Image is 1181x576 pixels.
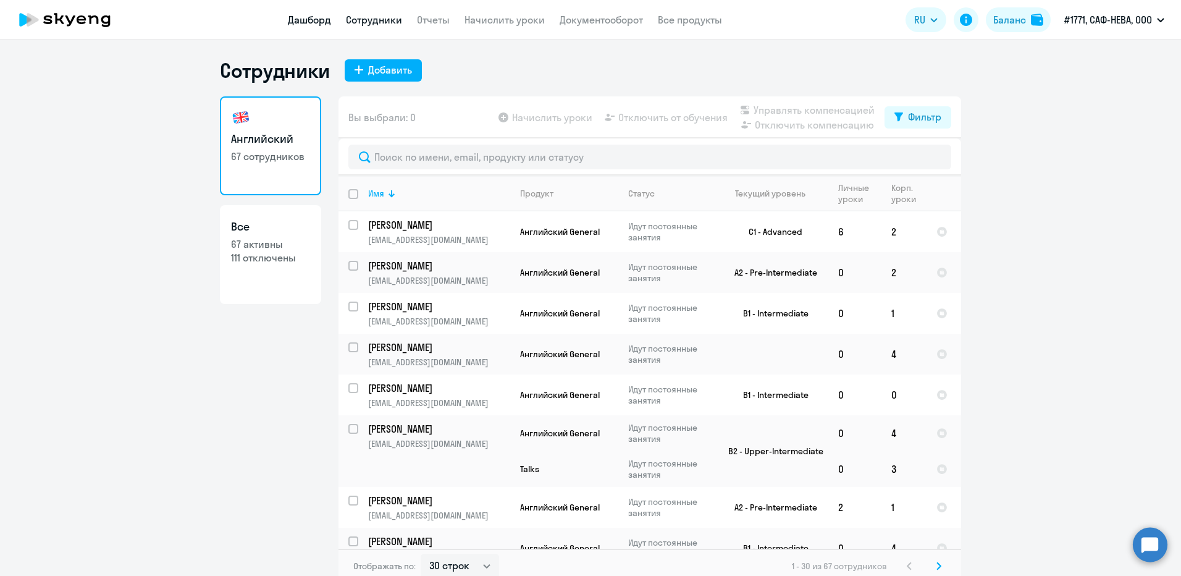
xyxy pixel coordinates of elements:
[628,188,655,199] div: Статус
[723,188,828,199] div: Текущий уровень
[713,293,828,334] td: B1 - Intermediate
[231,150,310,163] p: 67 сотрудников
[220,96,321,195] a: Английский67 сотрудников
[735,188,805,199] div: Текущий уровень
[713,528,828,569] td: B1 - Intermediate
[220,58,330,83] h1: Сотрудники
[881,487,927,528] td: 1
[713,415,828,487] td: B2 - Upper-Intermediate
[520,389,600,400] span: Английский General
[346,14,402,26] a: Сотрудники
[288,14,331,26] a: Дашборд
[881,528,927,569] td: 4
[368,300,510,313] a: [PERSON_NAME]
[520,543,600,554] span: Английский General
[828,528,881,569] td: 0
[881,375,927,415] td: 0
[368,259,510,273] a: [PERSON_NAME]
[560,14,643,26] a: Документооборот
[628,343,713,365] p: Идут постоянные занятия
[368,397,510,409] p: [EMAIL_ADDRESS][DOMAIN_NAME]
[828,252,881,293] td: 0
[368,62,412,77] div: Добавить
[520,349,600,360] span: Английский General
[881,211,927,252] td: 2
[1058,5,1170,35] button: #1771, САФ-НЕВА, ООО
[891,182,926,205] div: Корп. уроки
[906,7,946,32] button: RU
[628,496,713,519] p: Идут постоянные занятия
[353,561,416,572] span: Отображать по:
[828,334,881,375] td: 0
[368,422,510,436] a: [PERSON_NAME]
[713,211,828,252] td: C1 - Advanced
[628,422,713,444] p: Идут постоянные занятия
[828,451,881,487] td: 0
[828,375,881,415] td: 0
[348,145,951,169] input: Поиск по имени, email, продукту или статусу
[348,110,416,125] span: Вы выбрали: 0
[908,109,941,124] div: Фильтр
[986,7,1051,32] button: Балансbalance
[368,494,508,507] p: [PERSON_NAME]
[914,12,925,27] span: RU
[520,188,553,199] div: Продукт
[368,188,384,199] div: Имя
[1031,14,1043,26] img: balance
[368,218,510,232] a: [PERSON_NAME]
[628,537,713,559] p: Идут постоянные занятия
[628,221,713,243] p: Идут постоянные занятия
[464,14,545,26] a: Начислить уроки
[368,357,510,368] p: [EMAIL_ADDRESS][DOMAIN_NAME]
[368,381,510,395] a: [PERSON_NAME]
[628,302,713,324] p: Идут постоянные занятия
[713,375,828,415] td: B1 - Intermediate
[368,259,508,273] p: [PERSON_NAME]
[368,341,510,354] a: [PERSON_NAME]
[368,535,510,548] a: [PERSON_NAME]
[368,218,508,232] p: [PERSON_NAME]
[368,422,508,436] p: [PERSON_NAME]
[231,108,251,127] img: english
[881,252,927,293] td: 2
[881,415,927,451] td: 4
[885,106,951,129] button: Фильтр
[231,219,310,235] h3: Все
[520,267,600,278] span: Английский General
[628,261,713,284] p: Идут постоянные занятия
[231,251,310,265] p: 111 отключены
[520,428,600,439] span: Английский General
[368,535,508,548] p: [PERSON_NAME]
[368,494,510,507] a: [PERSON_NAME]
[828,487,881,528] td: 2
[368,316,510,327] p: [EMAIL_ADDRESS][DOMAIN_NAME]
[828,293,881,334] td: 0
[828,211,881,252] td: 6
[520,502,600,513] span: Английский General
[368,381,508,395] p: [PERSON_NAME]
[368,188,510,199] div: Имя
[628,384,713,406] p: Идут постоянные занятия
[368,234,510,245] p: [EMAIL_ADDRESS][DOMAIN_NAME]
[881,451,927,487] td: 3
[520,226,600,237] span: Английский General
[368,275,510,286] p: [EMAIL_ADDRESS][DOMAIN_NAME]
[345,59,422,82] button: Добавить
[231,131,310,147] h3: Английский
[713,252,828,293] td: A2 - Pre-Intermediate
[881,293,927,334] td: 1
[838,182,881,205] div: Личные уроки
[368,510,510,521] p: [EMAIL_ADDRESS][DOMAIN_NAME]
[368,300,508,313] p: [PERSON_NAME]
[828,415,881,451] td: 0
[520,308,600,319] span: Английский General
[368,341,508,354] p: [PERSON_NAME]
[881,334,927,375] td: 4
[993,12,1026,27] div: Баланс
[231,237,310,251] p: 67 активны
[628,458,713,480] p: Идут постоянные занятия
[368,438,510,449] p: [EMAIL_ADDRESS][DOMAIN_NAME]
[520,464,539,475] span: Talks
[417,14,450,26] a: Отчеты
